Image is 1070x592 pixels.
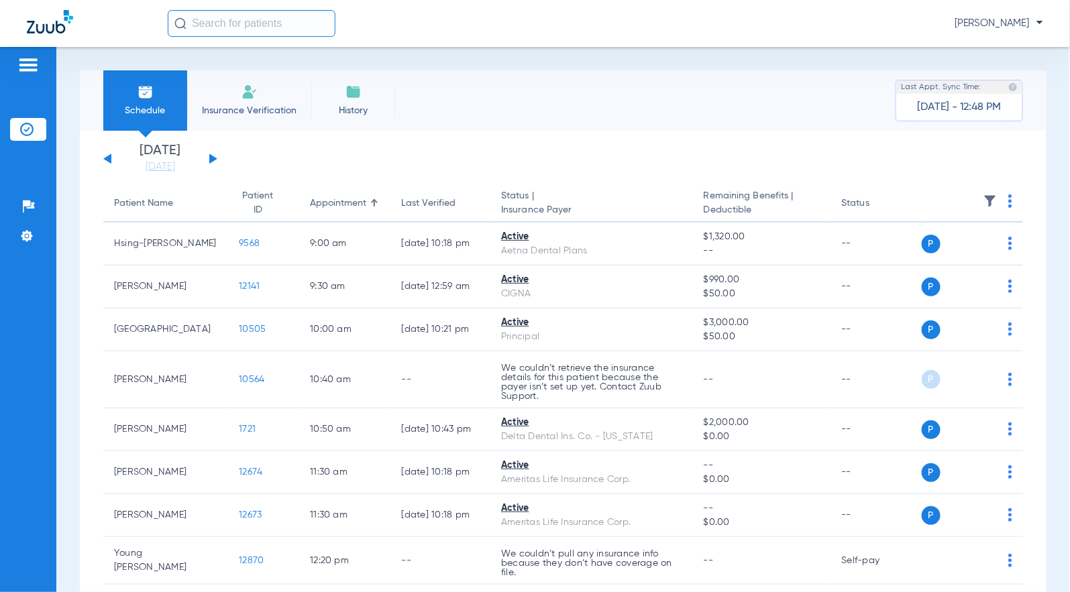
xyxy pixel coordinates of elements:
li: [DATE] [120,144,201,174]
td: [PERSON_NAME] [103,351,228,408]
img: group-dot-blue.svg [1008,373,1012,386]
td: -- [831,408,921,451]
span: 12141 [239,282,260,291]
img: filter.svg [983,194,997,208]
input: Search for patients [168,10,335,37]
td: Hsing-[PERSON_NAME] [103,223,228,265]
img: Manual Insurance Verification [242,84,258,100]
span: -- [704,501,820,516]
span: $50.00 [704,330,820,344]
div: Active [501,501,682,516]
div: Active [501,230,682,244]
th: Status [831,185,921,223]
div: Last Verified [402,196,480,211]
td: -- [831,451,921,494]
div: Last Verified [402,196,456,211]
img: group-dot-blue.svg [1008,508,1012,522]
div: Active [501,273,682,287]
td: 10:00 AM [299,308,391,351]
img: group-dot-blue.svg [1008,280,1012,293]
span: $0.00 [704,516,820,530]
img: Search Icon [174,17,186,29]
td: -- [831,494,921,537]
td: 11:30 AM [299,451,391,494]
img: group-dot-blue.svg [1008,194,1012,208]
span: History [321,104,385,117]
span: P [922,370,941,389]
span: P [922,506,941,525]
th: Remaining Benefits | [693,185,831,223]
span: 9568 [239,239,260,248]
td: -- [831,351,921,408]
td: Self-pay [831,537,921,585]
span: P [922,320,941,339]
img: group-dot-blue.svg [1008,322,1012,336]
td: [PERSON_NAME] [103,494,228,537]
img: Schedule [138,84,154,100]
span: 12674 [239,467,262,477]
span: P [922,278,941,296]
span: 12870 [239,556,264,565]
p: We couldn’t retrieve the insurance details for this patient because the payer isn’t set up yet. C... [501,363,682,401]
div: Active [501,316,682,330]
td: -- [831,265,921,308]
div: Patient ID [239,189,288,217]
div: Active [501,459,682,473]
img: last sync help info [1008,82,1018,92]
td: -- [391,537,491,585]
td: [DATE] 10:43 PM [391,408,491,451]
div: Patient ID [239,189,276,217]
span: $3,000.00 [704,316,820,330]
span: P [922,463,941,482]
span: $2,000.00 [704,416,820,430]
div: Aetna Dental Plans [501,244,682,258]
td: [DATE] 10:21 PM [391,308,491,351]
td: 9:30 AM [299,265,391,308]
td: [DATE] 10:18 PM [391,223,491,265]
td: 11:30 AM [299,494,391,537]
span: Insurance Payer [501,203,682,217]
th: Status | [490,185,693,223]
img: group-dot-blue.svg [1008,422,1012,436]
p: We couldn’t pull any insurance info because they don’t have coverage on file. [501,549,682,577]
span: [PERSON_NAME] [955,17,1043,30]
span: 12673 [239,510,262,520]
span: [DATE] - 12:48 PM [917,101,1002,114]
div: Delta Dental Ins. Co. - [US_STATE] [501,430,682,444]
img: History [345,84,362,100]
span: Insurance Verification [197,104,301,117]
span: Deductible [704,203,820,217]
td: 9:00 AM [299,223,391,265]
td: [GEOGRAPHIC_DATA] [103,308,228,351]
div: Principal [501,330,682,344]
img: group-dot-blue.svg [1008,465,1012,479]
span: -- [704,459,820,473]
img: group-dot-blue.svg [1008,237,1012,250]
div: Patient Name [114,196,217,211]
span: Schedule [113,104,177,117]
td: 10:50 AM [299,408,391,451]
span: $1,320.00 [704,230,820,244]
div: Appointment [310,196,366,211]
div: CIGNA [501,287,682,301]
td: Young [PERSON_NAME] [103,537,228,585]
span: P [922,420,941,439]
span: 10505 [239,324,266,334]
span: $0.00 [704,473,820,487]
img: hamburger-icon [17,57,39,73]
span: $990.00 [704,273,820,287]
td: [DATE] 12:59 AM [391,265,491,308]
a: [DATE] [120,160,201,174]
span: -- [704,244,820,258]
span: 10564 [239,375,264,384]
span: $0.00 [704,430,820,444]
div: Ameritas Life Insurance Corp. [501,516,682,530]
img: Zuub Logo [27,10,73,34]
td: [PERSON_NAME] [103,408,228,451]
td: 12:20 PM [299,537,391,585]
div: Ameritas Life Insurance Corp. [501,473,682,487]
span: 1721 [239,424,256,434]
div: Patient Name [114,196,173,211]
span: -- [704,556,714,565]
div: Chat Widget [1003,528,1070,592]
